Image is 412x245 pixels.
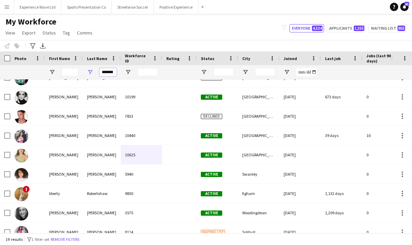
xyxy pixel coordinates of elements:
span: ! [23,186,30,193]
div: 10625 [121,145,162,164]
div: [PERSON_NAME] [45,223,83,242]
div: 8124 [121,223,162,242]
input: First Name Filter Input [61,68,79,76]
div: Swanley [238,165,279,184]
span: Waiting list [201,230,225,235]
span: Jobs (last 90 days) [366,53,395,63]
img: Lucy Roberts [14,207,28,220]
input: Joined Filter Input [296,68,317,76]
button: Applicants1,335 [327,24,366,32]
div: Woodingdean [238,203,279,222]
span: Active [201,191,222,196]
div: 0 [362,107,407,126]
div: [GEOGRAPHIC_DATA] [238,87,279,106]
span: 803 [398,26,405,31]
button: Streetwise Soccer [112,0,154,14]
span: Active [201,153,222,158]
div: [PERSON_NAME] [45,165,83,184]
span: Active [201,133,222,138]
span: 81 [404,2,409,6]
button: Sports Presentation Co [61,0,112,14]
button: Open Filter Menu [242,69,248,75]
img: Maddie Roberts [14,226,28,240]
button: Waiting list803 [369,24,406,32]
div: [DATE] [279,223,321,242]
span: Active [201,95,222,100]
div: [PERSON_NAME] [83,165,121,184]
div: 0 [362,203,407,222]
span: Photo [14,56,26,61]
button: Experience Wave Ltd [14,0,61,14]
a: View [3,28,18,37]
img: Latoya Roberts [14,168,28,182]
div: 10 [362,126,407,145]
img: Deone Robertson [14,91,28,105]
div: [GEOGRAPHIC_DATA]-by-sea [238,126,279,145]
div: Robertshaw [83,184,121,203]
div: 0 [362,223,407,242]
span: 1,335 [354,26,364,31]
button: Open Filter Menu [125,69,131,75]
div: 0 [362,87,407,106]
button: Positive Experience [154,0,198,14]
div: [PERSON_NAME] [45,107,83,126]
span: Last job [325,56,341,61]
input: City Filter Input [255,68,275,76]
img: Katie Roberts [14,129,28,143]
span: 1 filter set [31,237,49,242]
span: Tag [63,30,70,36]
div: [DATE] [279,107,321,126]
input: Status Filter Input [213,68,234,76]
div: [PERSON_NAME] [45,87,83,106]
span: Declined [201,114,222,119]
div: [PERSON_NAME] [83,107,121,126]
span: Workforce ID [125,53,150,63]
div: [PERSON_NAME] [45,145,83,164]
div: 5940 [121,165,162,184]
div: 39 days [321,126,362,145]
div: [DATE] [279,126,321,145]
a: 81 [400,3,409,11]
div: [DATE] [279,184,321,203]
div: 0 [362,145,407,164]
span: First Name [49,56,70,61]
span: Status [42,30,56,36]
div: 10440 [121,126,162,145]
div: 673 days [321,87,362,106]
button: Open Filter Menu [284,69,290,75]
a: Status [40,28,59,37]
div: [PERSON_NAME] [83,126,121,145]
div: [PERSON_NAME] [83,223,121,242]
img: Jessica Roberts [14,110,28,124]
a: Comms [74,28,95,37]
span: My Workforce [6,17,56,27]
div: 9850 [121,184,162,203]
span: Joined [284,56,297,61]
div: [PERSON_NAME] [45,203,83,222]
div: 10199 [121,87,162,106]
span: Comms [77,30,92,36]
div: [PERSON_NAME] [83,203,121,222]
span: Active [201,172,222,177]
div: [GEOGRAPHIC_DATA] [238,107,279,126]
app-action-btn: Advanced filters [29,42,37,50]
div: 0 [362,165,407,184]
div: 7833 [121,107,162,126]
div: liberty [45,184,83,203]
span: City [242,56,250,61]
div: [DATE] [279,145,321,164]
a: Tag [60,28,73,37]
span: Last Name [87,56,107,61]
app-action-btn: Export XLSX [39,42,47,50]
div: 1,132 days [321,184,362,203]
div: [PERSON_NAME] [83,87,121,106]
button: Everyone4,534 [290,24,324,32]
span: 4,534 [312,26,323,31]
button: Open Filter Menu [49,69,55,75]
div: 0 [362,184,407,203]
div: Solihull [238,223,279,242]
span: Rating [166,56,179,61]
img: Kimberley Roberts [14,149,28,163]
div: [DATE] [279,165,321,184]
a: Export [19,28,38,37]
